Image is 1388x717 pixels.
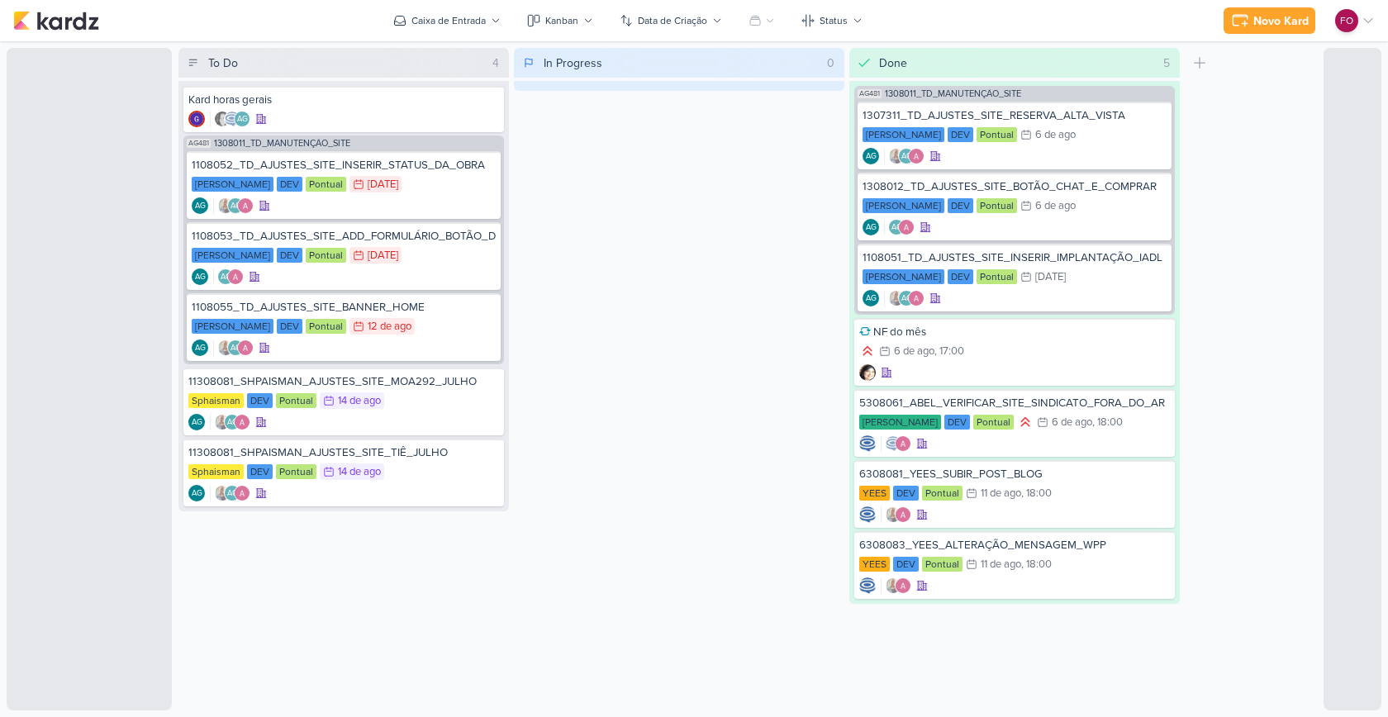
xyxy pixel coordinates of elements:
[944,415,970,430] div: DEV
[210,485,250,501] div: Colaboradores: Iara Santos, Aline Gimenez Graciano, Alessandra Gomes
[859,364,876,381] div: Criador(a): Lucimara Paz
[213,197,254,214] div: Colaboradores: Iara Santos, Aline Gimenez Graciano, Alessandra Gomes
[231,344,241,353] p: AG
[276,464,316,479] div: Pontual
[188,485,205,501] div: Criador(a): Aline Gimenez Graciano
[306,177,346,192] div: Pontual
[859,435,876,452] img: Caroline Traven De Andrade
[863,127,944,142] div: [PERSON_NAME]
[224,414,240,430] div: Aline Gimenez Graciano
[977,198,1017,213] div: Pontual
[863,219,879,235] div: Aline Gimenez Graciano
[192,268,208,285] div: Aline Gimenez Graciano
[13,11,99,31] img: kardz.app
[908,148,925,164] img: Alessandra Gomes
[234,111,250,127] div: Aline Gimenez Graciano
[1335,9,1358,32] div: Fabio Oliveira
[881,577,911,594] div: Colaboradores: Iara Santos, Alessandra Gomes
[192,197,208,214] div: Criador(a): Aline Gimenez Graciano
[884,148,925,164] div: Colaboradores: Iara Santos, Aline Gimenez Graciano, Alessandra Gomes
[213,340,254,356] div: Colaboradores: Iara Santos, Aline Gimenez Graciano, Alessandra Gomes
[277,248,302,263] div: DEV
[888,219,905,235] div: Aline Gimenez Graciano
[891,224,902,232] p: AG
[881,506,911,523] div: Colaboradores: Iara Santos, Alessandra Gomes
[859,415,941,430] div: [PERSON_NAME]
[214,485,231,501] img: Iara Santos
[234,414,250,430] img: Alessandra Gomes
[884,290,925,306] div: Colaboradores: Iara Santos, Aline Gimenez Graciano, Alessandra Gomes
[277,177,302,192] div: DEV
[859,506,876,523] img: Caroline Traven De Andrade
[895,577,911,594] img: Alessandra Gomes
[908,290,925,306] img: Alessandra Gomes
[859,396,1170,411] div: 5308061_ABEL_VERIFICAR_SITE_SINDICATO_FORA_DO_AR
[192,229,496,244] div: 1108053_TD_AJUSTES_SITE_ADD_FORMULÁRIO_BOTÃO_DOWNLOAD
[934,346,964,357] div: , 17:00
[217,340,234,356] img: Iara Santos
[977,269,1017,284] div: Pontual
[368,321,411,332] div: 12 de ago
[192,319,273,334] div: [PERSON_NAME]
[863,148,879,164] div: Aline Gimenez Graciano
[863,290,879,306] div: Criador(a): Aline Gimenez Graciano
[237,340,254,356] img: Alessandra Gomes
[863,148,879,164] div: Criador(a): Aline Gimenez Graciano
[192,197,208,214] div: Aline Gimenez Graciano
[820,55,841,72] div: 0
[885,435,901,452] img: Caroline Traven De Andrade
[192,419,202,427] p: AG
[192,268,208,285] div: Criador(a): Aline Gimenez Graciano
[188,111,205,127] div: Criador(a): Giulia Boschi
[922,486,963,501] div: Pontual
[1021,488,1052,499] div: , 18:00
[192,248,273,263] div: [PERSON_NAME]
[863,198,944,213] div: [PERSON_NAME]
[859,557,890,572] div: YEES
[1340,13,1353,28] p: FO
[859,435,876,452] div: Criador(a): Caroline Traven De Andrade
[1092,417,1123,428] div: , 18:00
[188,414,205,430] div: Aline Gimenez Graciano
[866,153,877,161] p: AG
[1035,201,1076,211] div: 6 de ago
[898,148,915,164] div: Aline Gimenez Graciano
[898,219,915,235] img: Alessandra Gomes
[187,139,211,148] span: AG481
[894,346,934,357] div: 6 de ago
[217,268,234,285] div: Aline Gimenez Graciano
[901,295,912,303] p: AG
[948,127,973,142] div: DEV
[277,319,302,334] div: DEV
[977,127,1017,142] div: Pontual
[214,111,231,127] img: Renata Brandão
[368,250,398,261] div: [DATE]
[338,467,381,477] div: 14 de ago
[881,435,911,452] div: Colaboradores: Caroline Traven De Andrade, Alessandra Gomes
[1253,12,1309,30] div: Novo Kard
[192,340,208,356] div: Aline Gimenez Graciano
[192,300,496,315] div: 1108055_TD_AJUSTES_SITE_BANNER_HOME
[863,290,879,306] div: Aline Gimenez Graciano
[859,577,876,594] div: Criador(a): Caroline Traven De Andrade
[192,490,202,498] p: AG
[195,273,206,282] p: AG
[1035,130,1076,140] div: 6 de ago
[866,295,877,303] p: AG
[188,374,499,389] div: 11308081_SHPAISMAN_AJUSTES_SITE_MOA292_JULHO
[1035,272,1066,283] div: [DATE]
[210,111,250,127] div: Colaboradores: Renata Brandão, Caroline Traven De Andrade, Aline Gimenez Graciano
[898,290,915,306] div: Aline Gimenez Graciano
[237,116,248,124] p: AG
[276,393,316,408] div: Pontual
[227,268,244,285] img: Alessandra Gomes
[866,224,877,232] p: AG
[895,506,911,523] img: Alessandra Gomes
[885,577,901,594] img: Iara Santos
[1224,7,1315,34] button: Novo Kard
[885,506,901,523] img: Iara Santos
[224,485,240,501] div: Aline Gimenez Graciano
[338,396,381,406] div: 14 de ago
[188,393,244,408] div: Sphaisman
[195,202,206,211] p: AG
